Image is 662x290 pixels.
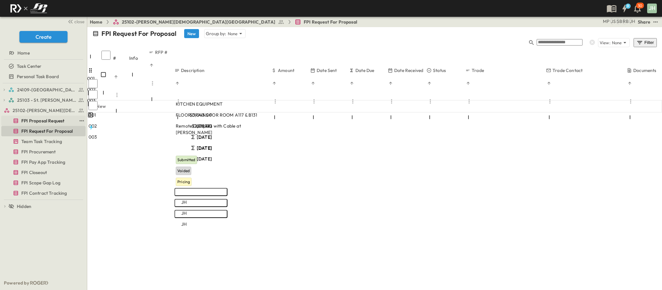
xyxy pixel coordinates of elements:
[1,71,86,82] div: Personal Task Boardtest
[184,29,199,38] button: New
[89,101,98,110] input: Select row
[176,123,270,136] span: Remote Dampers with Cable at [PERSON_NAME]
[17,203,31,210] span: Hidden
[177,168,190,173] span: Voided
[1,178,86,188] div: FPI Scope Gap Logtest
[197,134,212,140] span: [DATE]
[8,2,50,15] img: c8d7d1ed905e502e8f77bf7063faec64e13b34fdb1f2bdd94b0e311fc34f8000.png
[90,19,102,25] a: Home
[78,117,86,125] button: test
[177,157,195,162] span: Submitted
[295,19,357,25] a: FPI Request For Proposal
[4,106,84,115] a: 25102-Christ The Redeemer Anglican Church
[623,18,629,25] div: Regina Barnett (rbarnett@fpibuilders.com)
[638,3,642,8] p: 30
[1,158,84,167] a: FPI Pay App Tracking
[89,79,98,88] input: Select row
[101,51,110,60] input: Select all rows
[1,136,86,147] div: Team Task Trackingtest
[629,18,635,25] div: Jose Hurtado (jhurtado@fpibuilders.com)
[304,19,357,25] span: FPI Request For Proposal
[638,19,650,25] div: Share
[17,50,30,56] span: Home
[129,49,149,67] div: Info
[21,138,62,145] span: Team Task Tracking
[21,128,73,134] span: FPI Request For Proposal
[21,169,47,176] span: FPI Closeout
[89,90,98,99] input: Select row
[89,134,97,140] span: 003
[1,126,86,136] div: FPI Request For Proposaltest
[197,156,212,162] span: [DATE]
[1,167,86,178] div: FPI Closeouttest
[634,38,657,47] button: Filter
[618,3,631,14] button: 9
[113,49,129,67] div: #
[1,147,84,156] a: FPI Procurement
[1,168,84,177] a: FPI Closeout
[206,30,226,37] p: Group by:
[21,149,56,155] span: FPI Procurement
[17,63,41,69] span: Task Center
[177,179,190,184] span: Pricing
[1,137,84,146] a: Team Task Tracking
[612,39,622,46] p: None
[87,75,100,82] div: 001
[1,188,86,198] div: FPI Contract Trackingtest
[89,123,97,129] span: 002
[176,112,257,118] span: FLOOR DRAINS FOR ROOM A117 & B131
[17,73,59,80] span: Personal Task Board
[603,18,609,25] div: Monica Pruteanu (mpruteanu@fpibuilders.com)
[1,116,86,126] div: FPI Proposal Requesttest
[155,49,167,56] p: RFP #
[8,85,84,94] a: 24109-St. Teresa of Calcutta Parish Hall
[17,97,76,103] span: 25103 - St. [PERSON_NAME] Phase 2
[1,157,86,167] div: FPI Pay App Trackingtest
[21,190,67,196] span: FPI Contract Tracking
[1,48,84,57] a: Home
[1,127,84,136] a: FPI Request For Proposal
[647,4,657,13] div: JH
[652,18,659,26] button: test
[101,29,176,38] p: FPI Request For Proposal
[1,62,84,71] a: Task Center
[627,4,629,9] h6: 9
[228,30,238,37] p: None
[646,3,657,14] button: JH
[1,116,77,125] a: FPI Proposal Request
[65,17,86,26] button: close
[1,72,84,81] a: Personal Task Board
[19,31,68,43] button: Create
[122,19,275,25] span: 25102-[PERSON_NAME][DEMOGRAPHIC_DATA][GEOGRAPHIC_DATA]
[13,107,76,114] span: 25102-Christ The Redeemer Anglican Church
[17,87,76,93] span: 24109-St. Teresa of Calcutta Parish Hall
[21,118,64,124] span: FPI Proposal Request
[176,101,223,107] span: KITCHEN EQUIPMENT
[616,18,622,25] div: Sterling Barnett (sterling@fpibuilders.com)
[8,96,84,105] a: 25103 - St. [PERSON_NAME] Phase 2
[90,19,361,25] nav: breadcrumbs
[149,62,154,68] button: Sort
[1,105,86,116] div: 25102-Christ The Redeemer Anglican Churchtest
[21,159,65,165] span: FPI Pay App Tracking
[1,189,84,198] a: FPI Contract Tracking
[113,19,284,25] a: 25102-[PERSON_NAME][DEMOGRAPHIC_DATA][GEOGRAPHIC_DATA]
[21,180,60,186] span: FPI Scope Gap Log
[1,178,84,187] a: FPI Scope Gap Log
[1,147,86,157] div: FPI Procurementtest
[611,18,616,25] div: Jesse Sullivan (jsullivan@fpibuilders.com)
[74,18,84,25] span: close
[181,221,187,227] div: JH
[1,85,86,95] div: 24109-St. Teresa of Calcutta Parish Halltest
[197,145,212,151] span: [DATE]
[636,39,654,46] div: Filter
[600,40,611,46] p: View:
[1,95,86,105] div: 25103 - St. [PERSON_NAME] Phase 2test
